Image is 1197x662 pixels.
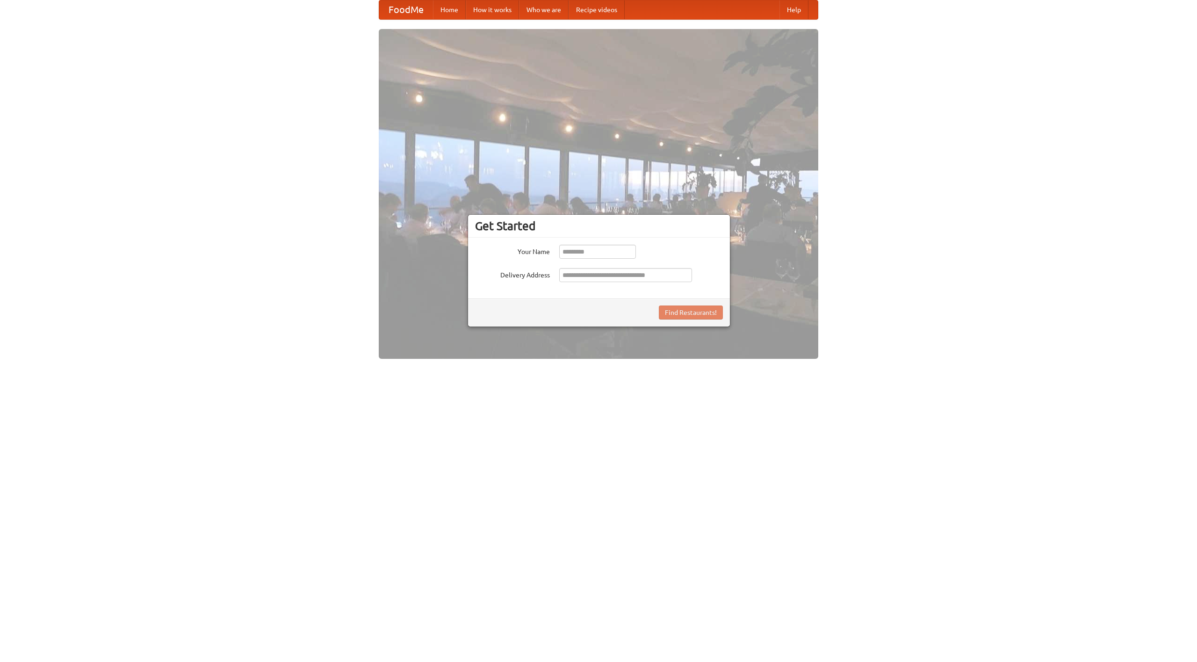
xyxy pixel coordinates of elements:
a: Home [433,0,466,19]
button: Find Restaurants! [659,306,723,320]
h3: Get Started [475,219,723,233]
a: FoodMe [379,0,433,19]
a: How it works [466,0,519,19]
label: Your Name [475,245,550,256]
label: Delivery Address [475,268,550,280]
a: Help [779,0,808,19]
a: Who we are [519,0,569,19]
a: Recipe videos [569,0,625,19]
